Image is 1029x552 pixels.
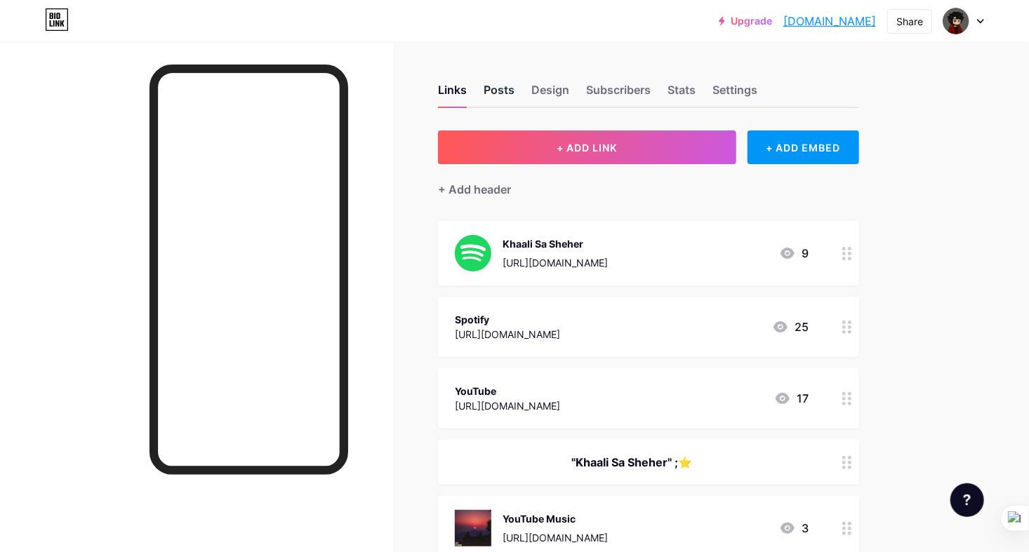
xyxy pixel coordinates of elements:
[557,142,617,154] span: + ADD LINK
[748,130,859,164] div: + ADD EMBED
[783,13,876,29] a: [DOMAIN_NAME]
[531,81,569,107] div: Design
[455,384,560,398] div: YouTube
[586,81,651,107] div: Subscribers
[438,181,511,198] div: + Add header
[455,312,560,327] div: Spotify
[438,130,736,164] button: + ADD LINK
[503,530,608,545] div: [URL][DOMAIN_NAME]
[668,81,696,107] div: Stats
[503,236,608,251] div: Khaali Sa Sheher
[455,235,491,271] img: Khaali Sa Sheher
[455,510,491,546] img: YouTube Music
[779,520,809,537] div: 3
[455,398,560,413] div: [URL][DOMAIN_NAME]
[779,245,809,262] div: 9
[484,81,514,107] div: Posts
[896,14,923,29] div: Share
[455,454,809,471] div: "Khaali Sa Sheher" ;⭐
[503,255,608,270] div: [URL][DOMAIN_NAME]
[719,15,772,27] a: Upgrade
[438,81,467,107] div: Links
[772,318,809,335] div: 25
[774,390,809,407] div: 17
[943,8,969,34] img: Gaureesh Chauhan
[455,327,560,342] div: [URL][DOMAIN_NAME]
[712,81,757,107] div: Settings
[503,511,608,526] div: YouTube Music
